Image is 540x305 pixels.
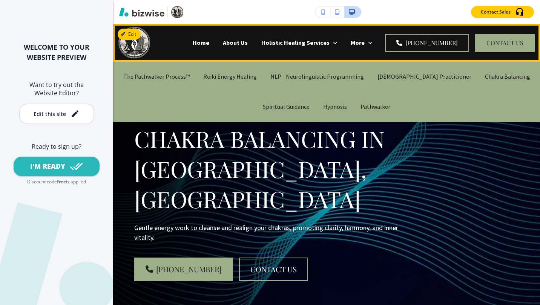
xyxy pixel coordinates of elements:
[118,29,141,40] button: Edit
[171,6,183,18] img: Your Logo
[134,124,418,214] p: CHAKRA BALANCING IN [GEOGRAPHIC_DATA], [GEOGRAPHIC_DATA]
[223,38,248,47] p: About Us
[134,223,418,242] p: Gentle energy work to cleanse and realign your chakras, promoting clarity, harmony, and inner vit...
[57,179,66,185] p: free
[30,162,65,171] div: I'M READY
[481,9,511,15] p: Contact Sales
[14,157,100,176] button: I'M READY
[19,104,94,124] button: Edit this site
[239,258,308,281] button: CONTACT US
[193,38,209,47] p: Home
[12,42,101,63] h2: WELCOME TO YOUR WEBSITE PREVIEW
[66,179,86,185] p: is applied
[385,34,469,52] a: [PHONE_NUMBER]
[119,8,164,17] img: Bizwise Logo
[351,38,365,47] p: More
[12,81,101,98] h6: Want to try out the Website Editor?
[34,111,66,117] div: Edit this site
[471,6,534,18] button: Contact Sales
[12,142,101,151] h6: Ready to sign up?
[118,27,150,58] img: Pathwalker Quantum Healing, LLC
[475,34,535,52] button: CONTACT US
[134,258,233,281] a: [PHONE_NUMBER]
[27,179,57,185] p: Discount code
[261,38,330,47] p: Holistic Healing Services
